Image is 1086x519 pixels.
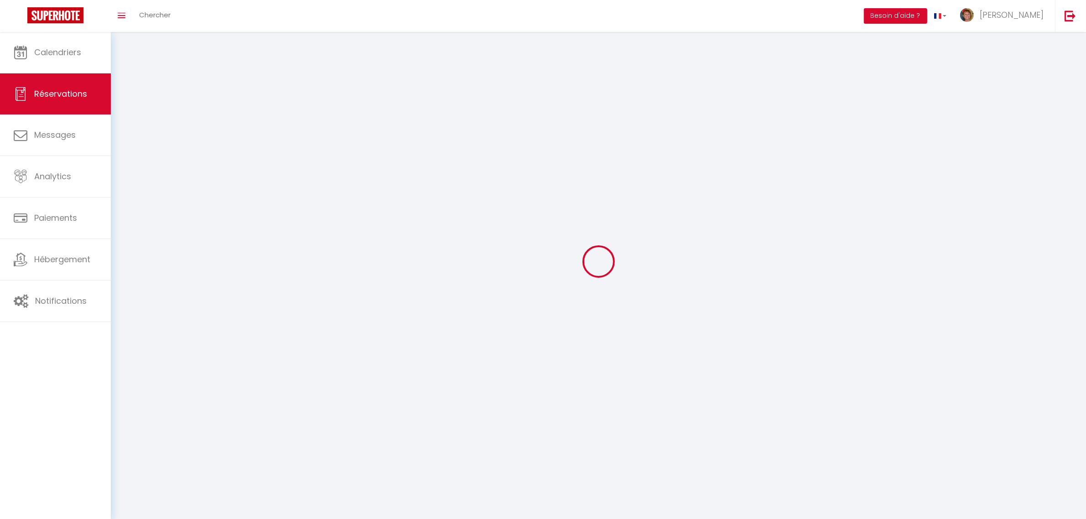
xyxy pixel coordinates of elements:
[34,129,76,140] span: Messages
[34,212,77,223] span: Paiements
[27,7,83,23] img: Super Booking
[864,8,927,24] button: Besoin d'aide ?
[35,295,87,306] span: Notifications
[960,8,974,22] img: ...
[1065,10,1076,21] img: logout
[34,47,81,58] span: Calendriers
[34,254,90,265] span: Hébergement
[139,10,171,20] span: Chercher
[980,9,1044,21] span: [PERSON_NAME]
[34,171,71,182] span: Analytics
[34,88,87,99] span: Réservations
